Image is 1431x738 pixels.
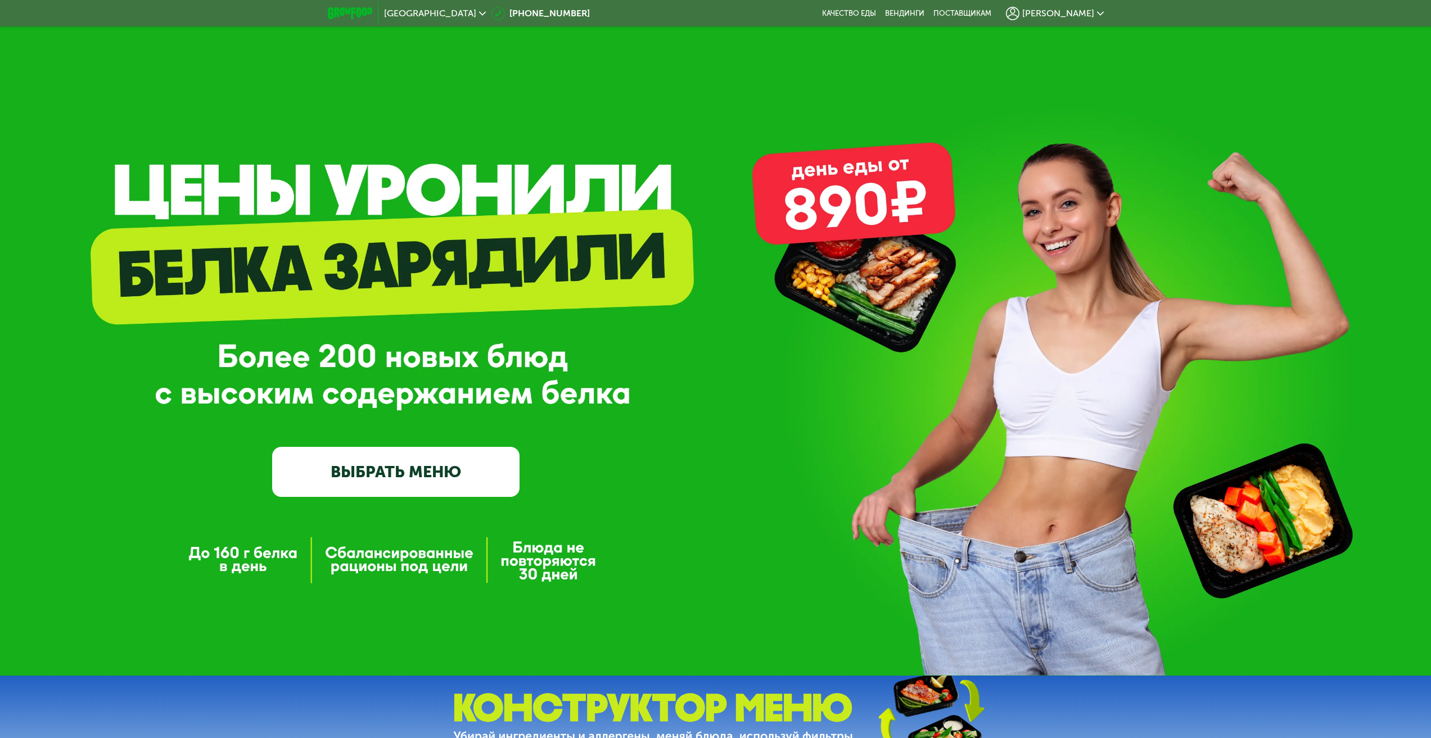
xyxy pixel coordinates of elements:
div: поставщикам [933,9,991,18]
span: [PERSON_NAME] [1022,9,1094,18]
a: Качество еды [822,9,876,18]
a: ВЫБРАТЬ МЕНЮ [272,447,520,496]
a: [PHONE_NUMBER] [491,7,590,20]
span: [GEOGRAPHIC_DATA] [384,9,476,18]
a: Вендинги [885,9,924,18]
